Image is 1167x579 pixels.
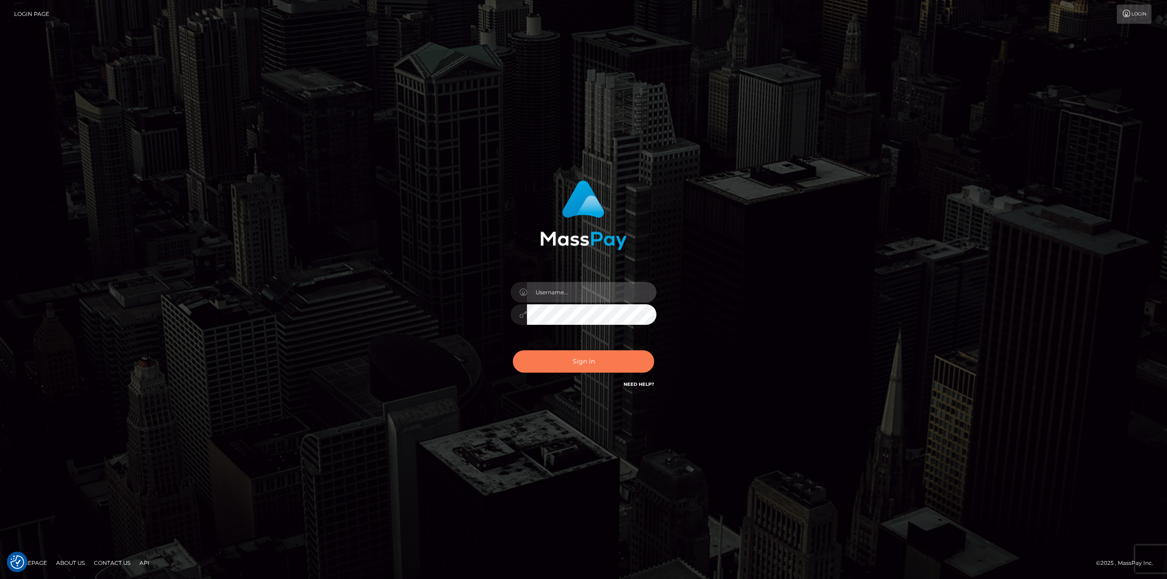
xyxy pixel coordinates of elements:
a: About Us [52,556,88,570]
img: MassPay Login [540,180,627,250]
div: © 2025 , MassPay Inc. [1096,558,1160,568]
button: Consent Preferences [10,555,24,569]
img: Revisit consent button [10,555,24,569]
a: Homepage [10,556,51,570]
a: Contact Us [90,556,134,570]
a: API [136,556,153,570]
a: Login Page [14,5,49,24]
a: Login [1117,5,1152,24]
button: Sign in [513,350,654,373]
input: Username... [527,282,656,302]
a: Need Help? [624,381,654,387]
